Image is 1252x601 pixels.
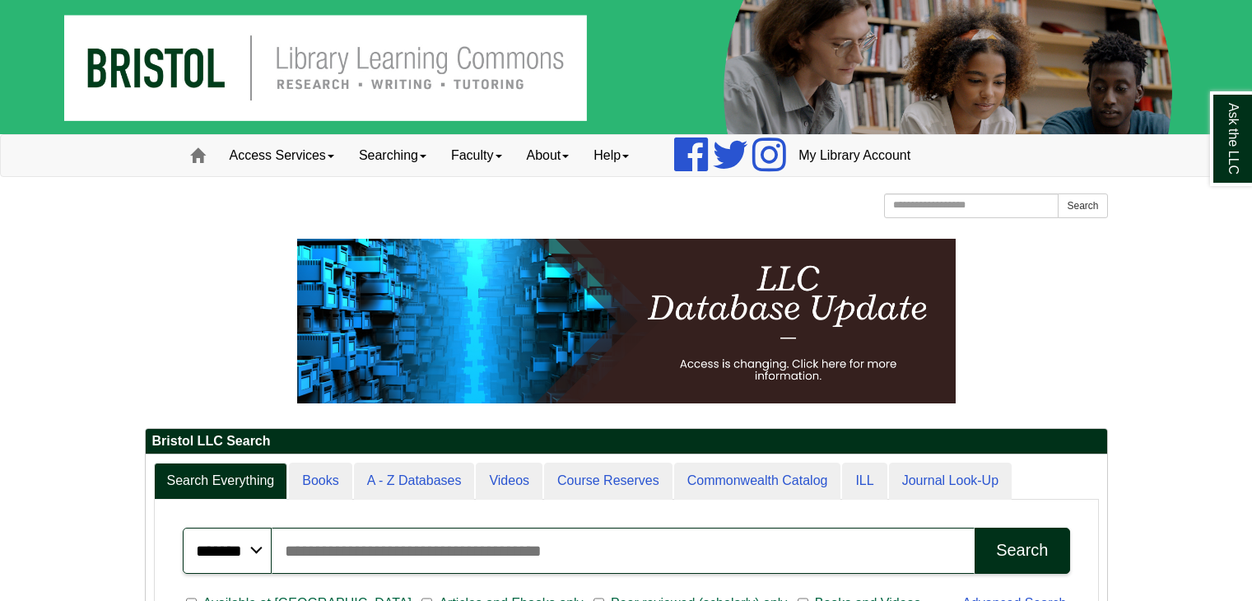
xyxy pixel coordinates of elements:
[1058,193,1107,218] button: Search
[581,135,641,176] a: Help
[674,463,841,500] a: Commonwealth Catalog
[146,429,1107,454] h2: Bristol LLC Search
[439,135,514,176] a: Faculty
[842,463,887,500] a: ILL
[996,541,1048,560] div: Search
[975,528,1069,574] button: Search
[154,463,288,500] a: Search Everything
[476,463,542,500] a: Videos
[354,463,475,500] a: A - Z Databases
[217,135,347,176] a: Access Services
[289,463,351,500] a: Books
[544,463,673,500] a: Course Reserves
[786,135,923,176] a: My Library Account
[297,239,956,403] img: HTML tutorial
[347,135,439,176] a: Searching
[889,463,1012,500] a: Journal Look-Up
[514,135,582,176] a: About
